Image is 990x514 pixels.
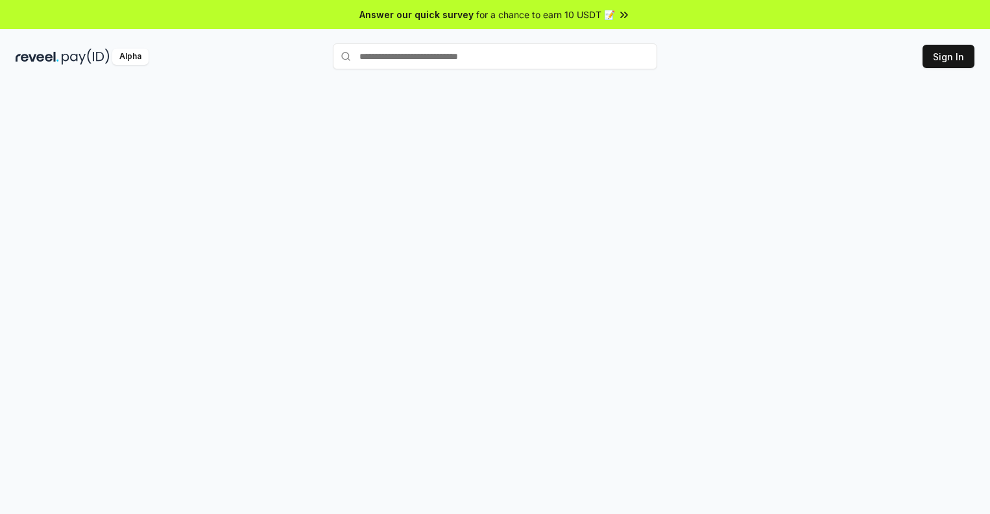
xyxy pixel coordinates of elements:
[476,8,615,21] span: for a chance to earn 10 USDT 📝
[16,49,59,65] img: reveel_dark
[923,45,974,68] button: Sign In
[112,49,149,65] div: Alpha
[62,49,110,65] img: pay_id
[359,8,474,21] span: Answer our quick survey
